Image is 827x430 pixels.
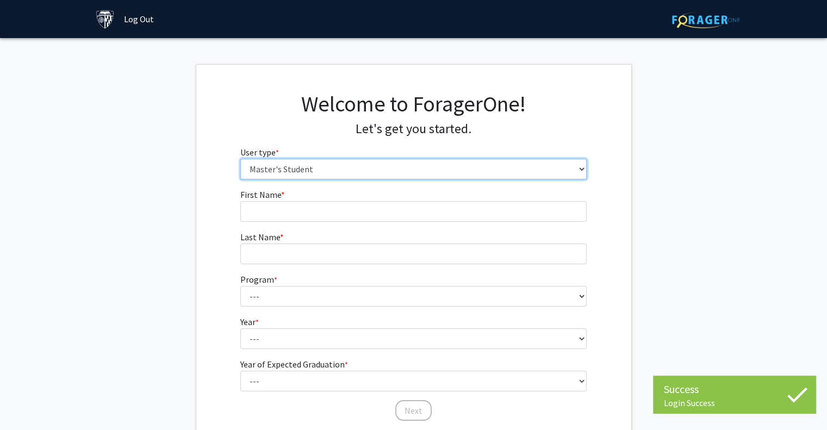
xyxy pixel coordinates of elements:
[240,121,587,137] h4: Let's get you started.
[664,381,805,397] div: Success
[240,189,281,200] span: First Name
[395,400,432,421] button: Next
[240,146,279,159] label: User type
[664,397,805,408] div: Login Success
[240,273,277,286] label: Program
[96,10,115,29] img: Johns Hopkins University Logo
[8,381,46,422] iframe: Chat
[240,315,259,328] label: Year
[240,91,587,117] h1: Welcome to ForagerOne!
[240,358,348,371] label: Year of Expected Graduation
[672,11,740,28] img: ForagerOne Logo
[240,232,280,242] span: Last Name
